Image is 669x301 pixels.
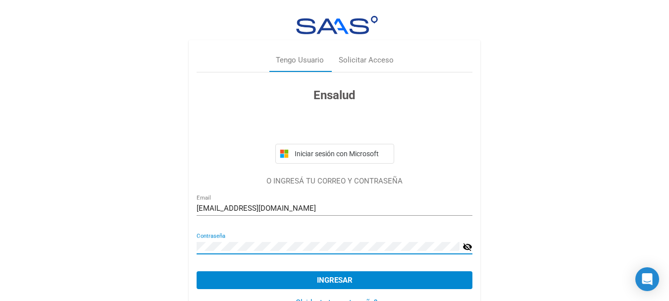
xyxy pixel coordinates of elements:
[463,241,472,253] mat-icon: visibility_off
[197,86,472,104] h3: Ensalud
[197,176,472,187] p: O INGRESÁ TU CORREO Y CONTRASEÑA
[635,267,659,291] div: Open Intercom Messenger
[275,144,394,164] button: Iniciar sesión con Microsoft
[197,271,472,289] button: Ingresar
[270,115,399,137] iframe: Botón de Acceder con Google
[339,55,394,66] div: Solicitar Acceso
[276,55,324,66] div: Tengo Usuario
[317,276,353,285] span: Ingresar
[293,150,390,158] span: Iniciar sesión con Microsoft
